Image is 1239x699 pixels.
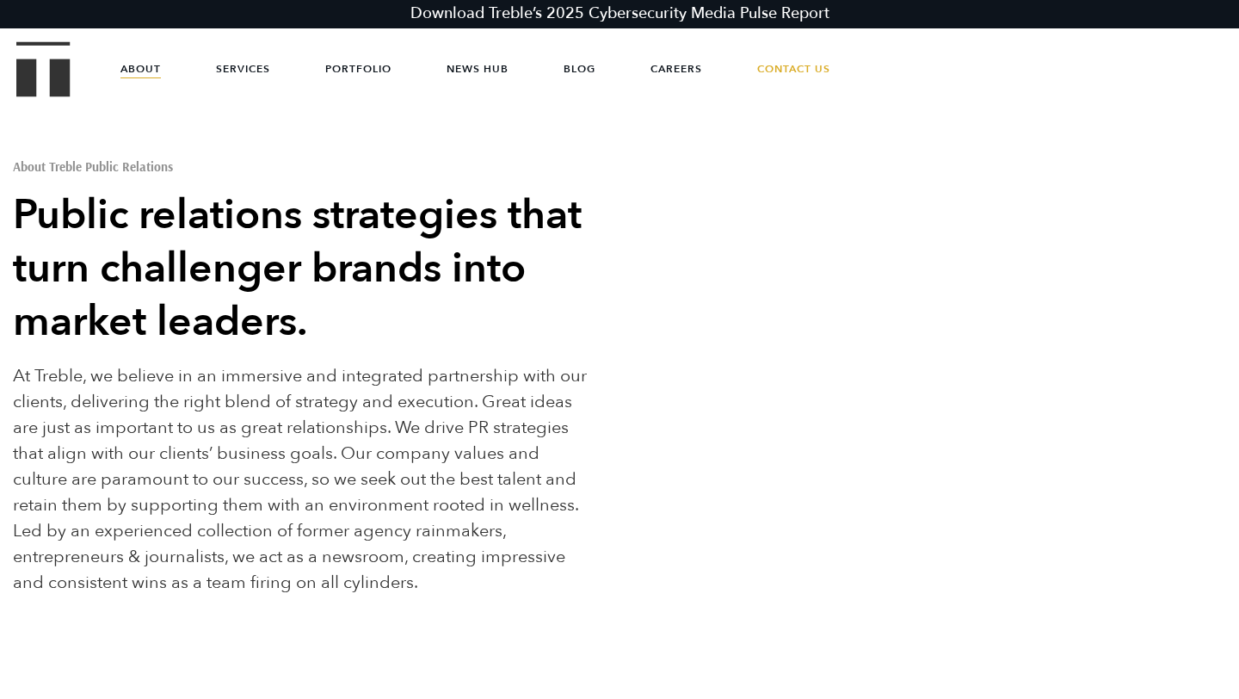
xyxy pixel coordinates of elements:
a: Blog [564,43,595,95]
a: Contact Us [757,43,830,95]
a: About [120,43,161,95]
a: Portfolio [325,43,391,95]
a: News Hub [447,43,509,95]
img: Treble logo [16,41,71,96]
a: Careers [650,43,702,95]
h1: About Treble Public Relations [13,160,589,173]
h2: Public relations strategies that turn challenger brands into market leaders. [13,189,589,349]
a: Services [216,43,270,95]
a: Treble Homepage [17,43,69,96]
p: At Treble, we believe in an immersive and integrated partnership with our clients, delivering the... [13,363,589,596]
